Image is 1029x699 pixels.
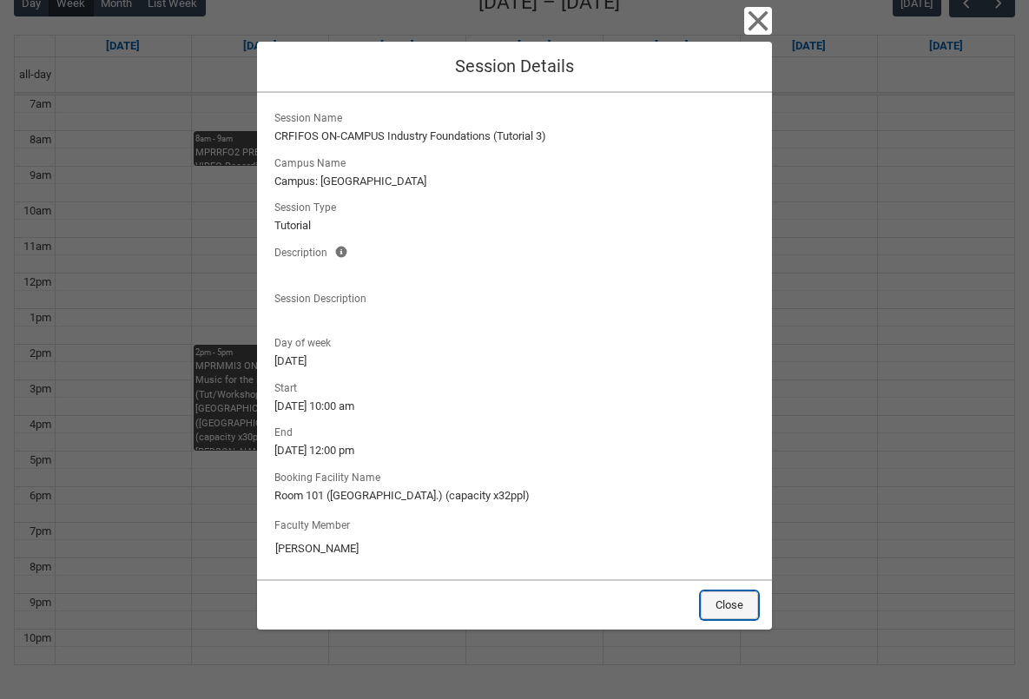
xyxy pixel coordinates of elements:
[274,152,353,171] span: Campus Name
[744,7,772,35] button: Close
[274,332,338,351] span: Day of week
[274,287,373,307] span: Session Description
[274,173,755,190] lightning-formatted-text: Campus: [GEOGRAPHIC_DATA]
[274,353,755,370] lightning-formatted-text: [DATE]
[274,107,349,126] span: Session Name
[274,466,387,485] span: Booking Facility Name
[274,241,334,260] span: Description
[274,442,755,459] lightning-formatted-text: [DATE] 12:00 pm
[274,487,755,504] lightning-formatted-text: Room 101 ([GEOGRAPHIC_DATA].) (capacity x32ppl)
[455,56,574,76] span: Session Details
[274,128,755,145] lightning-formatted-text: CRFIFOS ON-CAMPUS Industry Foundations (Tutorial 3)
[701,591,758,619] button: Close
[274,398,755,415] lightning-formatted-text: [DATE] 10:00 am
[274,217,755,234] lightning-formatted-text: Tutorial
[274,377,304,396] span: Start
[274,421,300,440] span: End
[274,514,357,533] label: Faculty Member
[274,196,343,215] span: Session Type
